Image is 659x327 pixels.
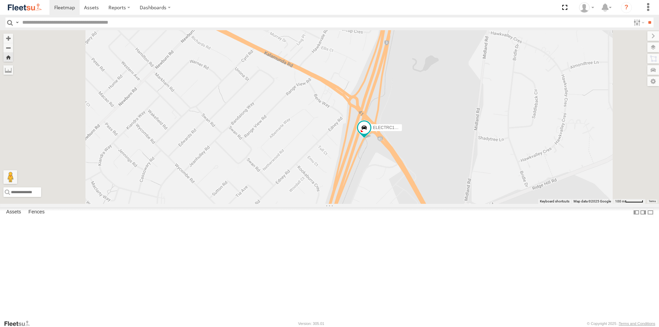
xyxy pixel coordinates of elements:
[647,207,654,217] label: Hide Summary Table
[631,17,646,27] label: Search Filter Options
[373,125,435,130] span: ELECTRC12 - [PERSON_NAME]
[587,322,655,326] div: © Copyright 2025 -
[25,208,48,217] label: Fences
[3,170,17,184] button: Drag Pegman onto the map to open Street View
[4,320,35,327] a: Visit our Website
[647,77,659,86] label: Map Settings
[615,199,625,203] span: 100 m
[3,208,24,217] label: Assets
[298,322,324,326] div: Version: 305.01
[640,207,647,217] label: Dock Summary Table to the Right
[3,65,13,75] label: Measure
[3,52,13,62] button: Zoom Home
[7,3,43,12] img: fleetsu-logo-horizontal.svg
[3,43,13,52] button: Zoom out
[540,199,569,204] button: Keyboard shortcuts
[649,200,656,202] a: Terms
[613,199,645,204] button: Map Scale: 100 m per 49 pixels
[619,322,655,326] a: Terms and Conditions
[3,34,13,43] button: Zoom in
[633,207,640,217] label: Dock Summary Table to the Left
[621,2,632,13] i: ?
[14,17,20,27] label: Search Query
[574,199,611,203] span: Map data ©2025 Google
[577,2,597,13] div: Wayne Betts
